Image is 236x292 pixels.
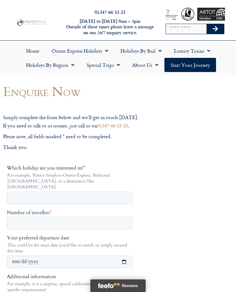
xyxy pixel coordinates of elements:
[3,114,138,130] p: Simply complete the form below and we’ll get in touch [DATE]. If you need to talk to us sooner, j...
[126,58,164,72] a: About Us
[3,133,138,141] p: Please note, all fields marked * need to be completed.
[20,58,81,72] a: Holidays by Region
[3,143,138,151] p: Thank you.
[8,275,35,282] span: By telephone
[45,44,114,58] a: Orient Express Holidays
[97,122,128,129] a: 01347 66 53 33
[8,266,26,273] span: By email
[95,8,125,15] a: 01347 66 53 33
[81,58,126,72] a: Special Trips
[114,44,168,58] a: Holidays by Rail
[168,44,216,58] a: Luxury Trains
[2,275,6,280] input: By telephone
[2,266,6,271] input: By email
[206,24,224,34] button: Search
[3,44,233,72] nav: Menu
[65,18,156,36] h6: [DATE] to [DATE] 9am – 5pm Outside of these times please leave a message on our 24/7 enquiry serv...
[20,44,45,58] a: Home
[3,84,138,98] h1: Enquire Now
[164,58,216,72] a: Start your Journey
[16,19,47,26] img: Planet Rail Train Holidays Logo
